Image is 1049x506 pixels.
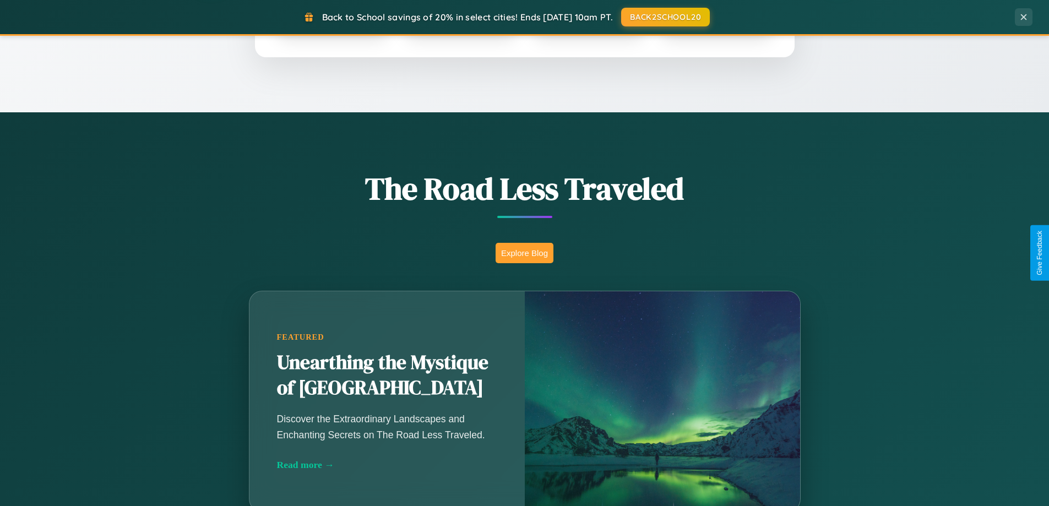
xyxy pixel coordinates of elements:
[621,8,710,26] button: BACK2SCHOOL20
[277,333,497,342] div: Featured
[322,12,613,23] span: Back to School savings of 20% in select cities! Ends [DATE] 10am PT.
[496,243,553,263] button: Explore Blog
[1036,231,1043,275] div: Give Feedback
[277,459,497,471] div: Read more →
[277,350,497,401] h2: Unearthing the Mystique of [GEOGRAPHIC_DATA]
[194,167,855,210] h1: The Road Less Traveled
[277,411,497,442] p: Discover the Extraordinary Landscapes and Enchanting Secrets on The Road Less Traveled.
